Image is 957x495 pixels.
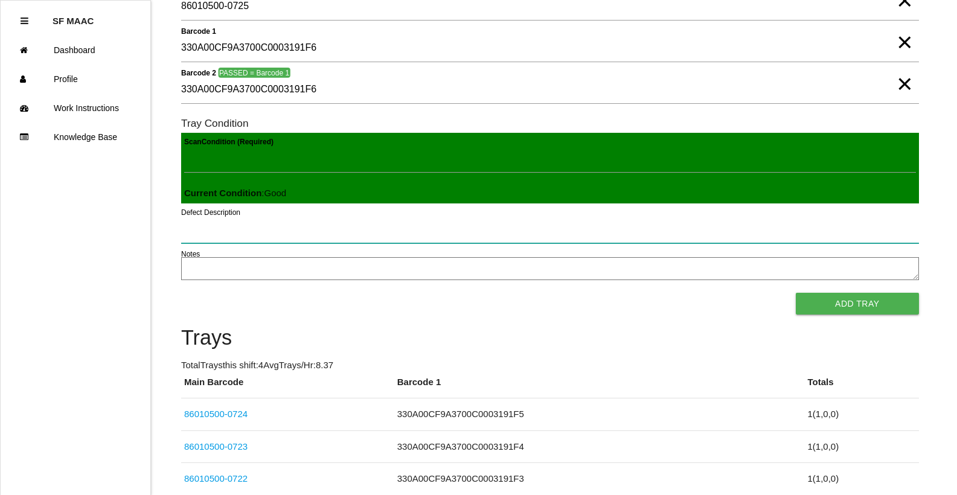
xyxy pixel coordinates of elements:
[184,473,248,484] a: 86010500-0722
[53,7,94,26] p: SF MAAC
[897,60,912,84] span: Clear Input
[184,188,286,198] span: : Good
[1,123,150,152] a: Knowledge Base
[181,207,240,218] label: Defect Description
[1,65,150,94] a: Profile
[218,68,290,78] span: PASSED = Barcode 1
[394,430,805,463] td: 330A00CF9A3700C0003191F4
[21,7,28,36] div: Close
[184,441,248,452] a: 86010500-0723
[184,188,261,198] b: Current Condition
[181,68,216,77] b: Barcode 2
[181,359,919,372] p: Total Trays this shift: 4 Avg Trays /Hr: 8.37
[1,94,150,123] a: Work Instructions
[181,327,919,350] h4: Trays
[184,409,248,419] a: 86010500-0724
[804,398,918,431] td: 1 ( 1 , 0 , 0 )
[1,36,150,65] a: Dashboard
[184,138,274,146] b: Scan Condition (Required)
[804,430,918,463] td: 1 ( 1 , 0 , 0 )
[181,27,216,35] b: Barcode 1
[804,375,918,398] th: Totals
[181,375,394,398] th: Main Barcode
[897,18,912,42] span: Clear Input
[394,375,805,398] th: Barcode 1
[394,398,805,431] td: 330A00CF9A3700C0003191F5
[181,118,919,129] h6: Tray Condition
[181,249,200,260] label: Notes
[796,293,919,315] button: Add Tray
